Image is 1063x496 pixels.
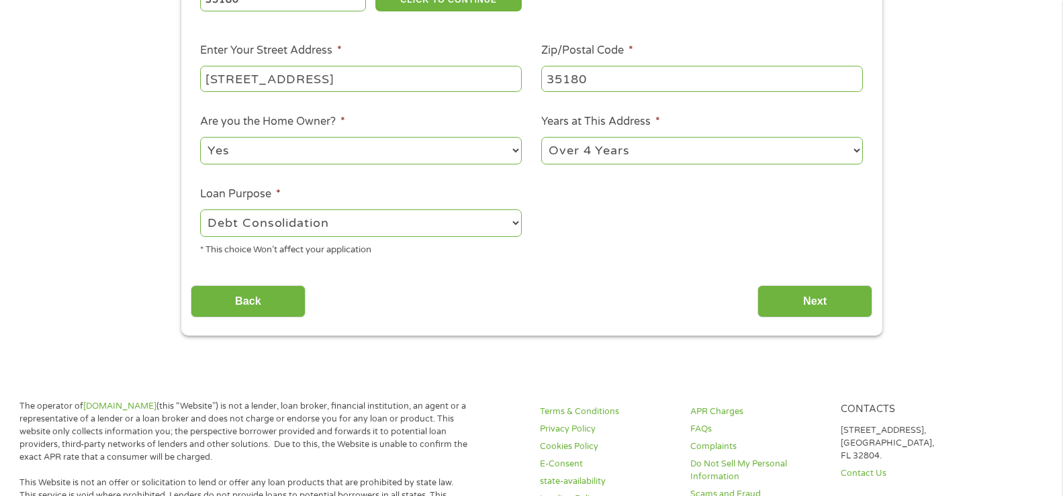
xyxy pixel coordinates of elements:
[540,405,674,418] a: Terms & Conditions
[200,187,281,201] label: Loan Purpose
[540,458,674,470] a: E-Consent
[841,467,975,480] a: Contact Us
[541,44,633,58] label: Zip/Postal Code
[200,115,345,129] label: Are you the Home Owner?
[540,440,674,453] a: Cookies Policy
[200,239,522,257] div: * This choice Won’t affect your application
[841,403,975,416] h4: Contacts
[83,401,156,411] a: [DOMAIN_NAME]
[690,440,825,453] a: Complaints
[200,66,522,91] input: 1 Main Street
[757,285,872,318] input: Next
[200,44,342,58] label: Enter Your Street Address
[690,405,825,418] a: APR Charges
[690,458,825,483] a: Do Not Sell My Personal Information
[540,423,674,436] a: Privacy Policy
[19,400,471,463] p: The operator of (this “Website”) is not a lender, loan broker, financial institution, an agent or...
[841,424,975,462] p: [STREET_ADDRESS], [GEOGRAPHIC_DATA], FL 32804.
[690,423,825,436] a: FAQs
[540,475,674,488] a: state-availability
[541,115,660,129] label: Years at This Address
[191,285,306,318] input: Back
